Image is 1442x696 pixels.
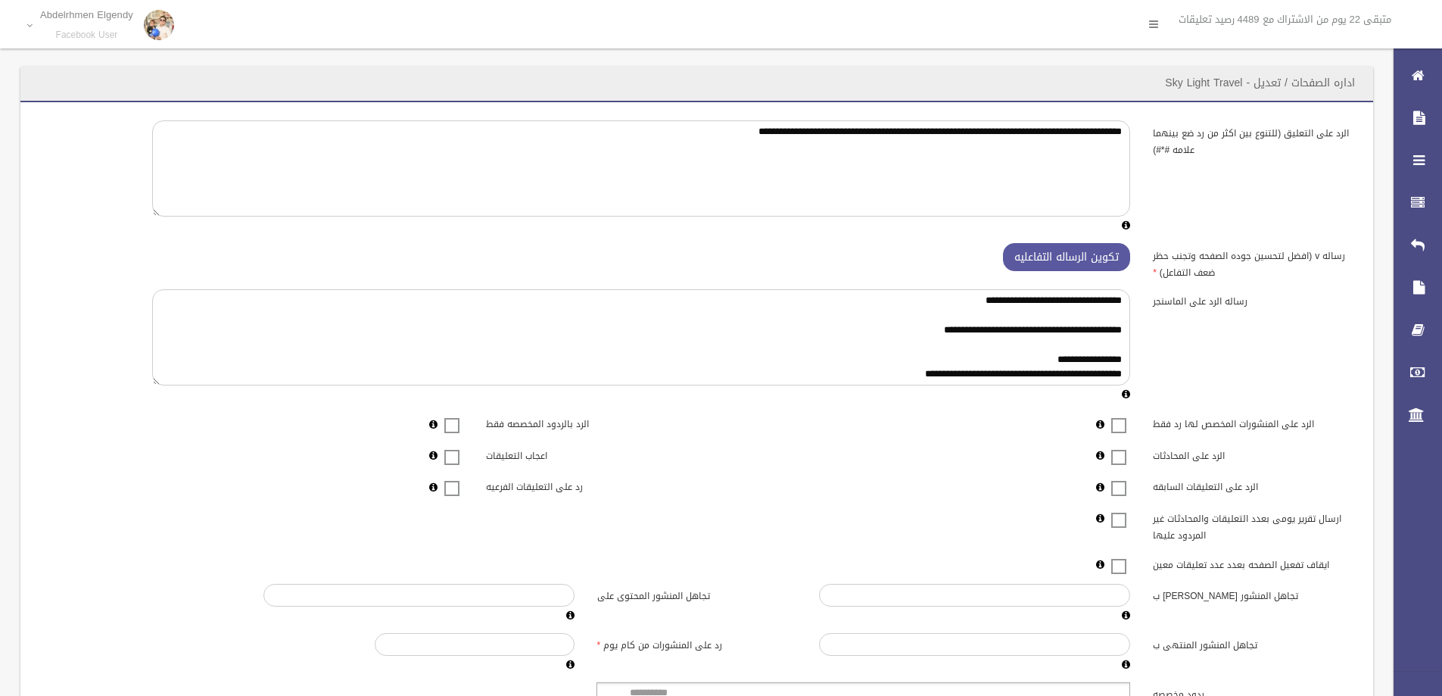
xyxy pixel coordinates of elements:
[1141,289,1364,311] label: رساله الرد على الماسنجر
[40,9,133,20] p: Abdelrhmen Elgendy
[1141,443,1364,464] label: الرد على المحادثات
[1141,120,1364,158] label: الرد على التعليق (للتنوع بين اكثر من رد ضع بينهما علامه #*#)
[586,633,808,654] label: رد على المنشورات من كام يوم
[1141,584,1364,605] label: تجاهل المنشور [PERSON_NAME] ب
[1141,412,1364,433] label: الرد على المنشورات المخصص لها رد فقط
[1141,243,1364,281] label: رساله v (افضل لتحسين جوده الصفحه وتجنب حظر ضعف التفاعل)
[1147,68,1373,98] header: اداره الصفحات / تعديل - Sky Light Travel
[1141,552,1364,573] label: ايقاف تفعيل الصفحه بعدد عدد تعليقات معين
[475,475,697,496] label: رد على التعليقات الفرعيه
[1141,633,1364,654] label: تجاهل المنشور المنتهى ب
[475,412,697,433] label: الرد بالردود المخصصه فقط
[475,443,697,464] label: اعجاب التعليقات
[586,584,808,605] label: تجاهل المنشور المحتوى على
[1003,243,1130,271] button: تكوين الرساله التفاعليه
[40,30,133,41] small: Facebook User
[1141,475,1364,496] label: الرد على التعليقات السابقه
[1141,506,1364,544] label: ارسال تقرير يومى بعدد التعليقات والمحادثات غير المردود عليها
